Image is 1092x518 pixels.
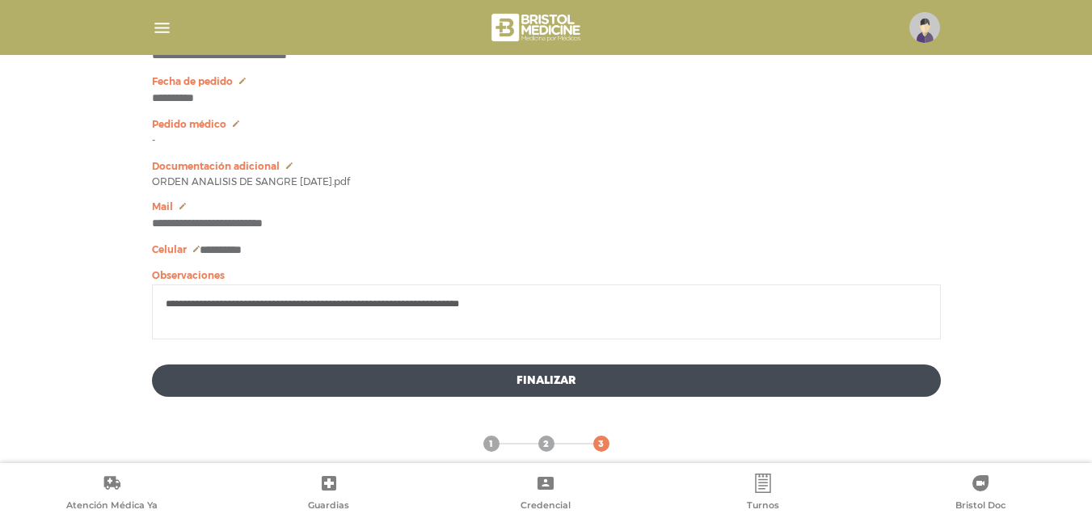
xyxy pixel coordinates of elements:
span: Documentación adicional [152,161,280,172]
span: 1 [489,437,493,452]
a: 2 [538,436,554,452]
span: 3 [598,437,604,452]
span: Mail [152,201,173,213]
span: Credencial [521,499,571,514]
a: Bristol Doc [871,474,1089,515]
p: - [152,135,941,146]
span: Bristol Doc [955,499,1006,514]
a: 3 [593,436,609,452]
img: profile-placeholder.svg [909,12,940,43]
img: Cober_menu-lines-white.svg [152,18,172,38]
span: Pedido médico [152,119,226,130]
span: Turnos [747,499,779,514]
span: Guardias [308,499,349,514]
img: bristol-medicine-blanco.png [489,8,585,47]
p: Observaciones [152,270,941,281]
a: 1 [483,436,500,452]
a: Turnos [655,474,872,515]
button: Finalizar [152,364,941,397]
span: 2 [543,437,549,452]
a: Atención Médica Ya [3,474,221,515]
a: Guardias [221,474,438,515]
span: Fecha de pedido [152,76,233,87]
span: Celular [152,244,187,255]
span: ORDEN ANALISIS DE SANGRE [DATE].pdf [152,177,350,187]
span: Atención Médica Ya [66,499,158,514]
a: Credencial [437,474,655,515]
